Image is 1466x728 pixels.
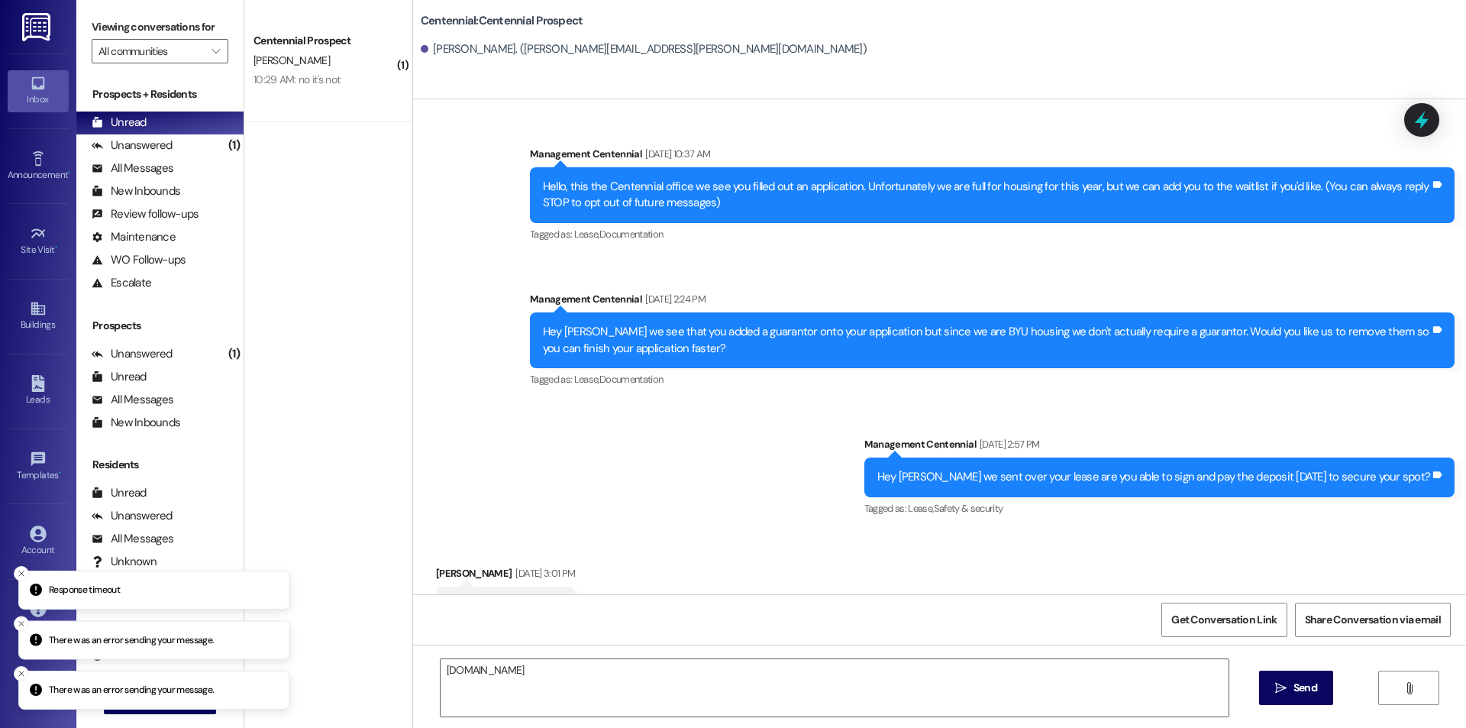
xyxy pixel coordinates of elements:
div: Hey [PERSON_NAME] we sent over your lease are you able to sign and pay the deposit [DATE] to secu... [877,469,1431,485]
div: [DATE] 2:24 PM [641,291,706,307]
div: Escalate [92,275,151,291]
div: Residents [76,457,244,473]
span: Get Conversation Link [1171,612,1277,628]
div: All Messages [92,160,173,176]
span: Documentation [599,228,664,241]
div: Unknown [92,554,157,570]
button: Get Conversation Link [1161,603,1287,637]
button: Close toast [14,566,29,581]
i:  [1275,682,1287,694]
div: Unread [92,115,147,131]
div: New Inbounds [92,183,180,199]
div: Centennial Prospect [253,33,395,49]
div: [DATE] 10:37 AM [641,146,710,162]
a: Site Visit • [8,221,69,262]
div: Prospects [76,318,244,334]
span: Send [1293,680,1317,696]
div: Prospects + Residents [76,86,244,102]
span: Share Conversation via email [1305,612,1441,628]
div: Tagged as: [530,223,1455,245]
a: Leads [8,370,69,412]
a: Support [8,596,69,637]
b: Centennial: Centennial Prospect [421,13,583,29]
p: Response timeout [49,584,120,597]
div: Hello, this the Centennial office we see you filled out an application. Unfortunately we are full... [543,179,1430,212]
i:  [212,45,220,57]
div: Unanswered [92,138,173,154]
textarea: [DOMAIN_NAME] [441,659,1229,717]
div: All Messages [92,392,173,408]
p: There was an error sending your message. [49,633,215,647]
span: Documentation [599,373,664,386]
a: Account [8,521,69,562]
div: Management Centennial [530,146,1455,167]
span: • [55,242,57,253]
button: Send [1259,671,1333,705]
div: Management Centennial [864,436,1455,458]
span: [PERSON_NAME] [253,53,330,67]
div: 10:29 AM: no it's not [253,73,340,86]
div: [PERSON_NAME]. ([PERSON_NAME][EMAIL_ADDRESS][PERSON_NAME][DOMAIN_NAME]) [421,41,867,57]
img: ResiDesk Logo [22,13,53,41]
div: All Messages [92,531,173,547]
div: [PERSON_NAME] [436,565,575,587]
div: Maintenance [92,229,176,245]
div: Tagged as: [864,497,1455,519]
div: Review follow-ups [92,206,199,222]
span: • [59,468,61,478]
div: (1) [224,342,244,366]
div: Hey [PERSON_NAME] we see that you added a guarantor onto your application but since we are BYU ho... [543,324,1430,357]
div: [DATE] 3:01 PM [512,565,575,581]
div: Tagged as: [530,368,1455,390]
span: Lease , [908,502,933,515]
div: WO Follow-ups [92,252,186,268]
a: Templates • [8,446,69,487]
div: [DATE] 2:57 PM [976,436,1040,452]
span: Safety & security [934,502,1003,515]
input: All communities [98,39,204,63]
div: Unanswered [92,346,173,362]
i:  [1403,682,1415,694]
div: (1) [224,134,244,157]
div: Unread [92,369,147,385]
a: Buildings [8,296,69,337]
a: Inbox [8,70,69,112]
div: Unanswered [92,508,173,524]
button: Close toast [14,666,29,681]
div: Unread [92,485,147,501]
span: Lease , [574,373,599,386]
p: There was an error sending your message. [49,684,215,697]
span: Lease , [574,228,599,241]
div: New Inbounds [92,415,180,431]
label: Viewing conversations for [92,15,228,39]
button: Close toast [14,616,29,631]
button: Share Conversation via email [1295,603,1451,637]
span: • [68,167,70,178]
div: Management Centennial [530,291,1455,312]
